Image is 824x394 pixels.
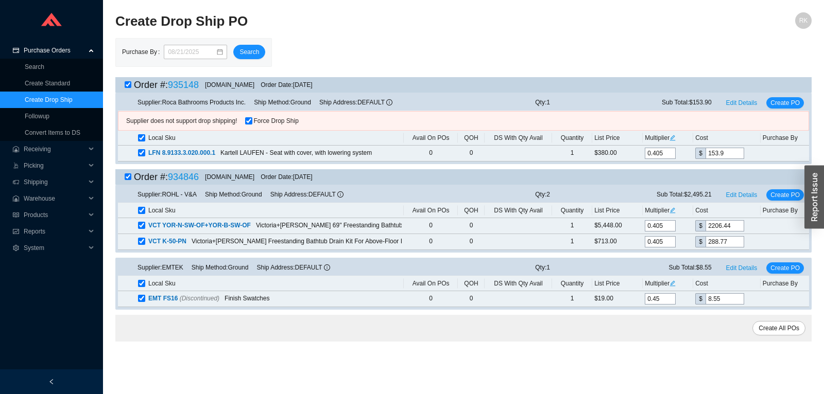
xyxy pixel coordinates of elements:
[25,63,44,70] a: Search
[180,295,219,302] i: (Discontinued)
[766,262,804,274] button: Create PO
[25,113,49,120] a: Followup
[759,323,799,333] span: Create All POs
[148,238,186,245] span: VCT K-50-PN
[25,129,80,136] a: Convert Items to DS
[12,47,20,53] span: credit-card
[470,238,473,245] span: 0
[122,45,164,59] label: Purchase By
[168,172,199,182] a: 934846
[470,149,473,156] span: 0
[592,203,643,218] th: List Price
[799,12,808,29] span: RK
[205,80,254,90] div: [DOMAIN_NAME]
[192,238,493,245] span: Victoria+[PERSON_NAME] Freestanding Bathtub Drain Kit For Above-Floor Installation Box in Polishe...
[168,80,199,90] a: 935148
[645,205,691,216] div: Multiplier
[256,264,330,271] span: Ship Address: DEFAULT
[485,276,552,291] th: DS With Qty Avail
[695,220,706,231] div: $
[668,262,711,274] span: Sub Total: $8.55
[429,238,433,245] span: 0
[552,291,592,307] td: 1
[24,42,85,59] span: Purchase Orders
[148,133,176,143] span: Local Sku
[592,146,643,162] td: $380.00
[245,117,252,124] input: Force Drop Ship
[458,203,485,218] th: QOH
[24,141,85,157] span: Receiving
[726,190,758,200] span: Edit Details
[485,131,552,146] th: DS With Qty Avail
[148,149,215,156] span: LFN 8.9133.3.020.000.1
[148,295,178,302] span: EMT FS16
[552,218,592,234] td: 1
[722,262,762,274] button: Edit Details
[319,99,392,106] span: Ship Address: DEFAULT
[726,98,758,108] span: Edit Details
[429,222,433,229] span: 0
[429,149,433,156] span: 0
[220,149,372,156] span: Kartell LAUFEN - Seat with cover, with lowering system
[695,148,706,159] div: $
[535,97,550,109] span: Qty: 1
[657,189,712,201] span: Sub Total: $2,495.21
[386,99,392,105] span: info-circle
[722,189,762,201] button: Edit Details
[645,133,691,143] div: Multiplier
[24,223,85,240] span: Reports
[239,47,259,57] span: Search
[693,203,761,218] th: Cost
[25,80,70,87] a: Create Standard
[761,276,809,291] th: Purchase By
[662,97,712,109] span: Sub Total: $153.90
[24,190,85,207] span: Warehouse
[485,203,552,218] th: DS With Qty Avail
[592,291,643,307] td: $19.00
[470,222,473,229] span: 0
[535,189,550,201] span: Qty: 2
[261,172,312,182] div: Order Date: [DATE]
[766,189,804,201] button: Create PO
[752,321,805,335] button: Create All POs
[535,262,550,274] span: Qty: 1
[669,280,676,286] span: edit
[770,98,800,108] span: Create PO
[552,146,592,162] td: 1
[770,263,800,273] span: Create PO
[404,276,458,291] th: Avail On POs
[592,131,643,146] th: List Price
[458,131,485,146] th: QOH
[766,97,804,109] button: Create PO
[722,97,762,109] button: Edit Details
[126,116,801,126] div: Supplier does not support drop shipping!
[695,293,706,305] div: $
[134,77,199,93] div: Order #:
[552,234,592,250] td: 1
[552,131,592,146] th: Quantity
[324,264,330,271] span: info-circle
[458,276,485,291] th: QOH
[138,191,197,198] span: Supplier: ROHL - V&A
[192,264,249,271] span: Ship Method: Ground
[25,96,73,103] a: Create Drop Ship
[552,276,592,291] th: Quantity
[256,222,548,229] span: Victoria+[PERSON_NAME] 69" Freestanding Bathtub With Pedestal Base in Standard White with Overflow
[645,278,691,289] div: Multiplier
[12,228,20,235] span: fund
[693,131,761,146] th: Cost
[552,203,592,218] th: Quantity
[148,222,251,229] span: VCT YOR-N-SW-OF+YOR-B-SW-OF
[592,234,643,250] td: $713.00
[726,263,758,273] span: Edit Details
[592,276,643,291] th: List Price
[253,118,298,124] span: Force Drop Ship
[761,203,809,218] th: Purchase By
[669,135,676,141] span: edit
[261,80,312,90] div: Order Date: [DATE]
[12,212,20,218] span: read
[233,45,265,59] button: Search
[592,218,643,234] td: $5,448.00
[24,157,85,174] span: Picking
[404,131,458,146] th: Avail On POs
